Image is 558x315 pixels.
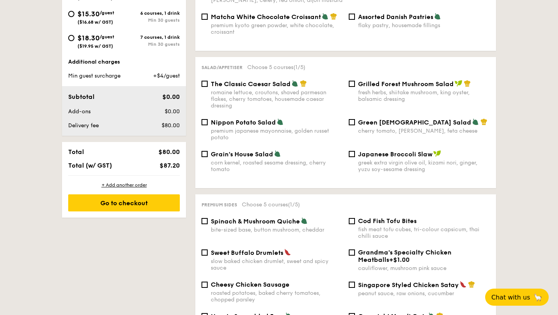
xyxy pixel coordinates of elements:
[349,151,355,157] input: Japanese Broccoli Slawgreek extra virgin olive oil, kizami nori, ginger, yuzu soy-sesame dressing
[358,22,490,29] div: flaky pastry, housemade fillings
[358,89,490,102] div: fresh herbs, shiitake mushroom, king oyster, balsamic dressing
[201,65,243,70] span: Salad/Appetiser
[201,14,208,20] input: Matcha White Chocolate Croissantpremium kyoto green powder, white chocolate, croissant
[433,150,441,157] img: icon-vegan.f8ff3823.svg
[201,249,208,256] input: Sweet Buffalo Drumletsslow baked chicken drumlet, sweet and spicy sauce
[68,73,121,79] span: Min guest surcharge
[211,227,343,233] div: bite-sized base, button mushroom, cheddar
[68,148,84,156] span: Total
[211,159,343,173] div: corn kernel, roasted sesame dressing, cherry tomato
[68,182,180,188] div: + Add another order
[291,80,298,87] img: icon-vegetarian.fe4039eb.svg
[485,289,549,306] button: Chat with us🦙
[349,249,355,256] input: Grandma's Specialty Chicken Meatballs+$1.00cauliflower, mushroom pink sauce
[165,108,180,115] span: $0.00
[472,118,479,125] img: icon-vegetarian.fe4039eb.svg
[533,293,542,302] span: 🦙
[284,249,291,256] img: icon-spicy.37a8142b.svg
[201,81,208,87] input: The Classic Caesar Saladromaine lettuce, croutons, shaved parmesan flakes, cherry tomatoes, house...
[68,35,74,41] input: $18.30/guest($19.95 w/ GST)7 courses, 1 drinkMin 30 guests
[211,128,343,141] div: premium japanese mayonnaise, golden russet potato
[247,64,305,71] span: Choose 5 courses
[211,258,343,271] div: slow baked chicken drumlet, sweet and spicy sauce
[68,122,99,129] span: Delivery fee
[358,226,490,239] div: fish meat tofu cubes, tri-colour capsicum, thai chilli sauce
[124,10,180,16] div: 6 courses, 1 drink
[201,218,208,224] input: Spinach & Mushroom Quichebite-sized base, button mushroom, cheddar
[124,42,180,47] div: Min 30 guests
[68,58,180,66] div: Additional charges
[201,151,208,157] input: Grain's House Saladcorn kernel, roasted sesame dressing, cherry tomato
[480,118,487,125] img: icon-chef-hat.a58ddaea.svg
[389,256,410,263] span: +$1.00
[464,80,471,87] img: icon-chef-hat.a58ddaea.svg
[77,19,113,25] span: ($16.68 w/ GST)
[77,10,100,18] span: $15.30
[100,10,114,16] span: /guest
[211,281,289,288] span: Cheesy Chicken Sausage
[211,290,343,303] div: roasted potatoes, baked cherry tomatoes, chopped parsley
[358,151,432,158] span: Japanese Broccoli Slaw
[274,150,281,157] img: icon-vegetarian.fe4039eb.svg
[277,118,284,125] img: icon-vegetarian.fe4039eb.svg
[153,73,180,79] span: +$4/guest
[68,11,74,17] input: $15.30/guest($16.68 w/ GST)6 courses, 1 drinkMin 30 guests
[358,159,490,173] div: greek extra virgin olive oil, kizami nori, ginger, yuzu soy-sesame dressing
[349,218,355,224] input: Cod Fish Tofu Bitesfish meat tofu cubes, tri-colour capsicum, thai chilli sauce
[160,162,180,169] span: $87.20
[349,282,355,288] input: Singapore Styled Chicken Sataypeanut sauce, raw onions, cucumber
[77,34,100,42] span: $18.30
[288,201,300,208] span: (1/5)
[68,93,95,100] span: Subtotal
[211,13,321,21] span: Matcha White Chocolate Croissant
[211,249,283,256] span: Sweet Buffalo Drumlets
[358,290,490,297] div: peanut sauce, raw onions, cucumber
[358,281,459,289] span: Singapore Styled Chicken Satay
[358,217,417,225] span: Cod Fish Tofu Bites
[434,13,441,20] img: icon-vegetarian.fe4039eb.svg
[68,108,91,115] span: Add-ons
[158,148,180,156] span: $80.00
[301,217,308,224] img: icon-vegetarian.fe4039eb.svg
[201,119,208,125] input: Nippon Potato Saladpremium japanese mayonnaise, golden russet potato
[124,17,180,23] div: Min 30 guests
[455,80,462,87] img: icon-vegan.f8ff3823.svg
[358,80,454,88] span: Grilled Forest Mushroom Salad
[100,34,114,40] span: /guest
[358,249,451,263] span: Grandma's Specialty Chicken Meatballs
[77,43,113,49] span: ($19.95 w/ GST)
[358,265,490,272] div: cauliflower, mushroom pink sauce
[358,119,471,126] span: Green [DEMOGRAPHIC_DATA] Salad
[211,22,343,35] div: premium kyoto green powder, white chocolate, croissant
[211,80,291,88] span: The Classic Caesar Salad
[330,13,337,20] img: icon-chef-hat.a58ddaea.svg
[68,194,180,211] div: Go to checkout
[211,119,276,126] span: Nippon Potato Salad
[162,93,180,100] span: $0.00
[460,281,467,288] img: icon-spicy.37a8142b.svg
[349,81,355,87] input: Grilled Forest Mushroom Saladfresh herbs, shiitake mushroom, king oyster, balsamic dressing
[162,122,180,129] span: $80.00
[211,151,273,158] span: Grain's House Salad
[68,162,112,169] span: Total (w/ GST)
[201,282,208,288] input: Cheesy Chicken Sausageroasted potatoes, baked cherry tomatoes, chopped parsley
[300,80,307,87] img: icon-chef-hat.a58ddaea.svg
[358,13,433,21] span: Assorted Danish Pastries
[124,35,180,40] div: 7 courses, 1 drink
[242,201,300,208] span: Choose 5 courses
[468,281,475,288] img: icon-chef-hat.a58ddaea.svg
[201,202,237,208] span: Premium sides
[211,89,343,109] div: romaine lettuce, croutons, shaved parmesan flakes, cherry tomatoes, housemade caesar dressing
[358,128,490,134] div: cherry tomato, [PERSON_NAME], feta cheese
[491,294,530,301] span: Chat with us
[322,13,329,20] img: icon-vegetarian.fe4039eb.svg
[349,119,355,125] input: Green [DEMOGRAPHIC_DATA] Saladcherry tomato, [PERSON_NAME], feta cheese
[211,218,300,225] span: Spinach & Mushroom Quiche
[349,14,355,20] input: Assorted Danish Pastriesflaky pastry, housemade fillings
[293,64,305,71] span: (1/5)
